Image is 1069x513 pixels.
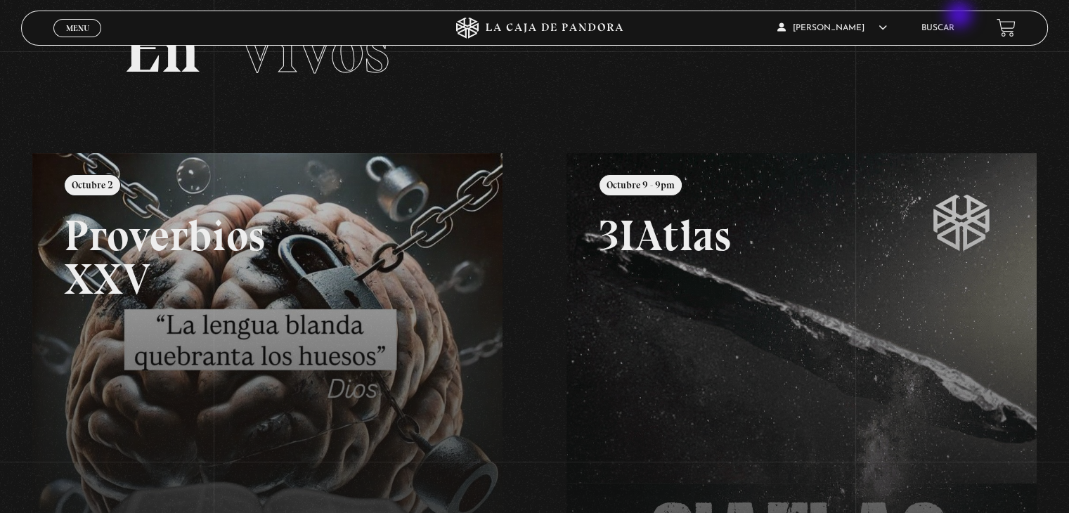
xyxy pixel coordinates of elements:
span: Menu [66,24,89,32]
span: [PERSON_NAME] [777,24,887,32]
h2: En [124,16,945,83]
a: View your shopping cart [997,18,1016,37]
span: Cerrar [61,35,94,45]
span: Vivos [236,9,389,89]
a: Buscar [921,24,954,32]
